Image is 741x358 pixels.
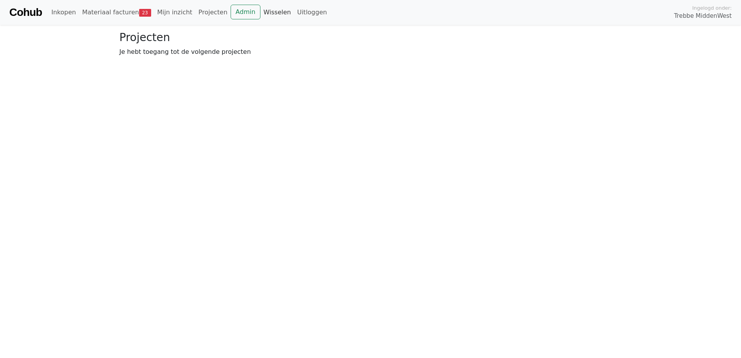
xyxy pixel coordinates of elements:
[674,12,732,21] span: Trebbe MiddenWest
[154,5,196,20] a: Mijn inzicht
[231,5,260,19] a: Admin
[119,47,622,57] p: Je hebt toegang tot de volgende projecten
[9,3,42,22] a: Cohub
[48,5,79,20] a: Inkopen
[79,5,154,20] a: Materiaal facturen23
[119,31,622,44] h3: Projecten
[195,5,231,20] a: Projecten
[294,5,330,20] a: Uitloggen
[692,4,732,12] span: Ingelogd onder:
[139,9,151,17] span: 23
[260,5,294,20] a: Wisselen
